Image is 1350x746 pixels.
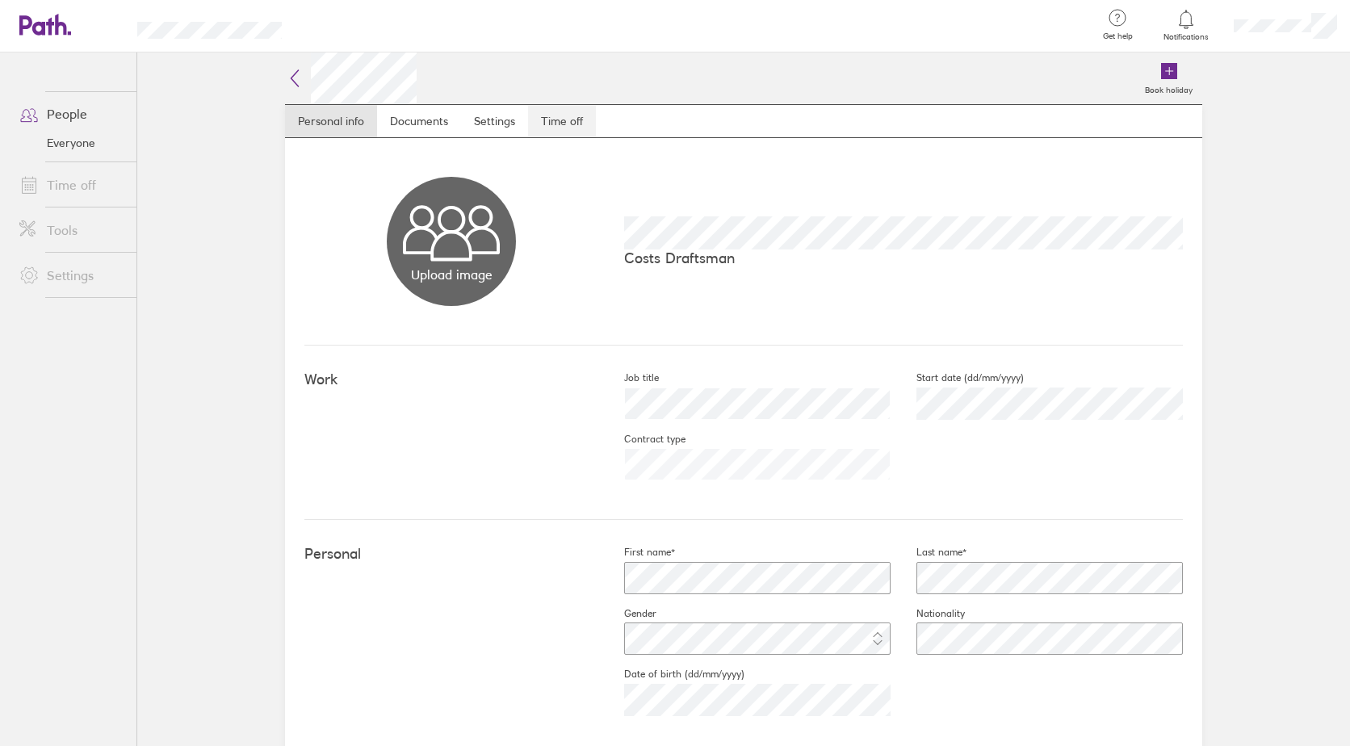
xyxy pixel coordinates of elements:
[1160,32,1213,42] span: Notifications
[6,130,136,156] a: Everyone
[598,668,744,681] label: Date of birth (dd/mm/yyyy)
[891,371,1024,384] label: Start date (dd/mm/yyyy)
[304,546,598,563] h4: Personal
[1135,81,1202,95] label: Book holiday
[528,105,596,137] a: Time off
[304,371,598,388] h4: Work
[598,546,675,559] label: First name*
[598,371,659,384] label: Job title
[891,607,965,620] label: Nationality
[377,105,461,137] a: Documents
[1092,31,1144,41] span: Get help
[598,433,685,446] label: Contract type
[6,169,136,201] a: Time off
[1160,8,1213,42] a: Notifications
[285,105,377,137] a: Personal info
[6,98,136,130] a: People
[624,249,1183,266] p: Costs Draftsman
[598,607,656,620] label: Gender
[1135,52,1202,104] a: Book holiday
[6,259,136,291] a: Settings
[461,105,528,137] a: Settings
[6,214,136,246] a: Tools
[891,546,966,559] label: Last name*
